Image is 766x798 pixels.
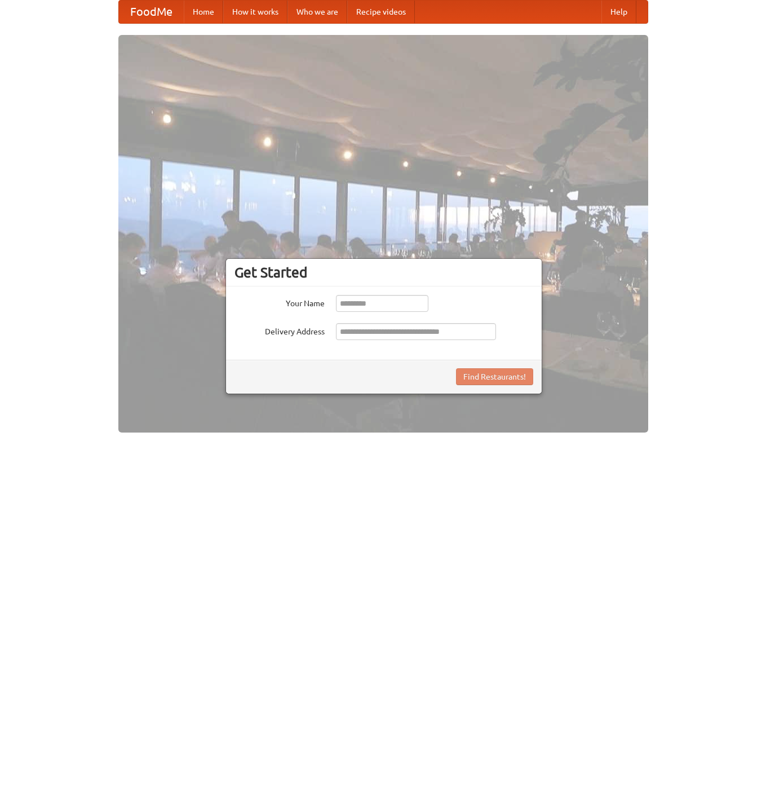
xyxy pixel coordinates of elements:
[119,1,184,23] a: FoodMe
[287,1,347,23] a: Who we are
[234,264,533,281] h3: Get Started
[223,1,287,23] a: How it works
[234,323,325,337] label: Delivery Address
[347,1,415,23] a: Recipe videos
[184,1,223,23] a: Home
[234,295,325,309] label: Your Name
[456,368,533,385] button: Find Restaurants!
[601,1,636,23] a: Help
